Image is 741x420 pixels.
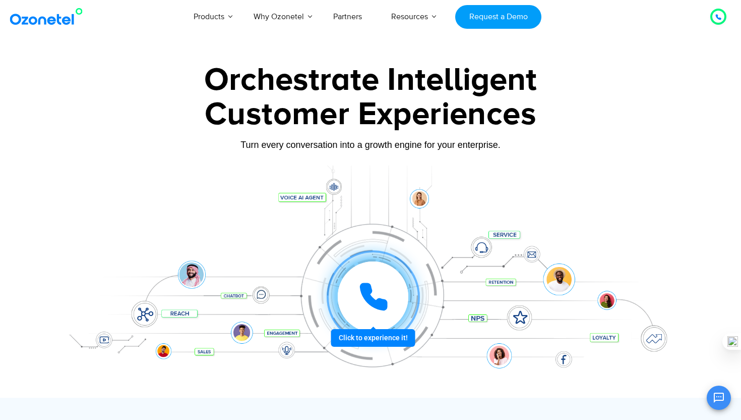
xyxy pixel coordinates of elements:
img: one_i.png [727,336,738,347]
div: Orchestrate Intelligent [55,64,686,96]
div: Customer Experiences [55,90,686,139]
div: Turn every conversation into a growth engine for your enterprise. [55,139,686,150]
a: Request a Demo [455,5,541,29]
button: Open chat [707,386,731,410]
